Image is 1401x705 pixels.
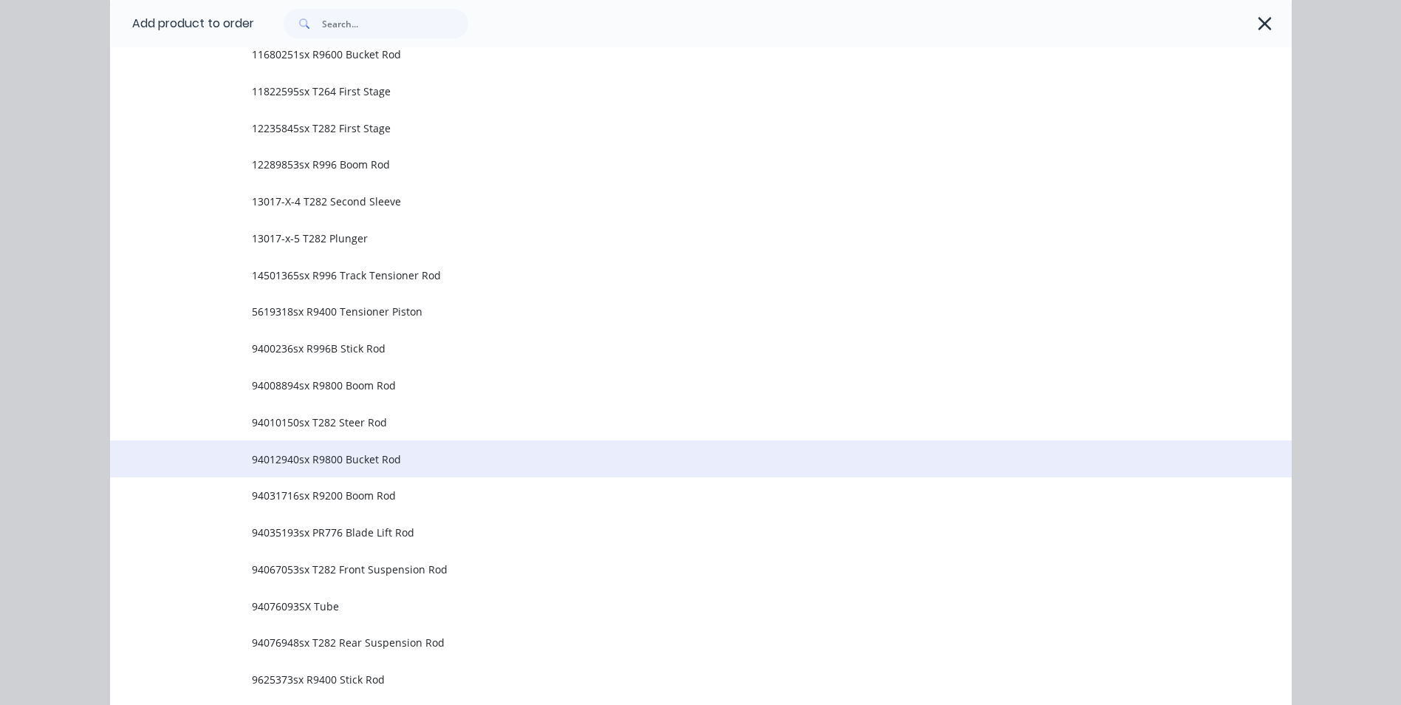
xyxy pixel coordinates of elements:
span: 13017-x-5 T282 Plunger [252,231,1083,246]
input: Search... [322,9,468,38]
span: 94012940sx R9800 Bucket Rod [252,452,1083,467]
span: 94008894sx R9800 Boom Rod [252,378,1083,393]
span: 11680251sx R9600 Bucket Rod [252,47,1083,62]
span: 94076093SX Tube [252,599,1083,614]
span: 9625373sx R9400 Stick Rod [252,672,1083,687]
span: 94031716sx R9200 Boom Rod [252,488,1083,503]
span: 5619318sx R9400 Tensioner Piston [252,304,1083,319]
span: 12289853sx R996 Boom Rod [252,157,1083,172]
span: 9400236sx R996B Stick Rod [252,341,1083,356]
span: 14501365sx R996 Track Tensioner Rod [252,268,1083,283]
span: 94035193sx PR776 Blade Lift Rod [252,525,1083,540]
span: 94076948sx T282 Rear Suspension Rod [252,635,1083,650]
span: 94010150sx T282 Steer Rod [252,415,1083,430]
span: 94067053sx T282 Front Suspension Rod [252,562,1083,577]
span: 12235845sx T282 First Stage [252,120,1083,136]
span: 11822595sx T264 First Stage [252,84,1083,99]
span: 13017-X-4 T282 Second Sleeve [252,194,1083,209]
